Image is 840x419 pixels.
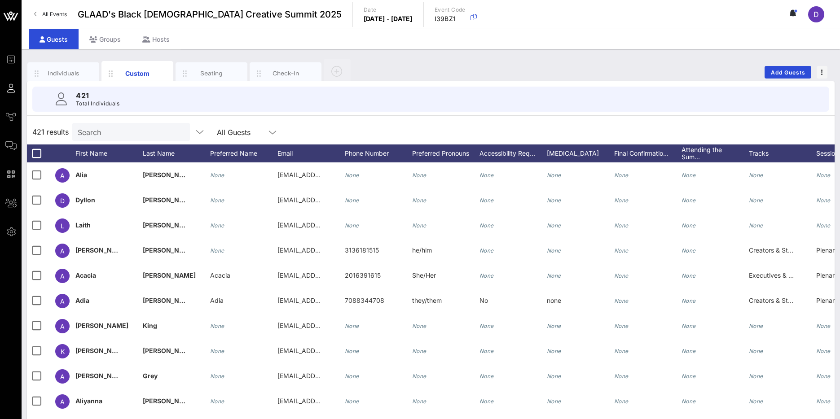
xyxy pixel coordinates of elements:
i: None [682,272,696,279]
span: L [61,222,64,230]
i: None [682,398,696,405]
i: None [614,323,629,329]
i: None [682,297,696,304]
i: None [816,172,831,179]
span: A [60,373,65,380]
span: 3136181515 [345,246,379,254]
div: All Guests [217,128,251,136]
span: 7088344708 [345,297,384,304]
span: A [60,297,65,305]
i: None [412,222,427,229]
i: None [614,297,629,304]
i: None [547,172,561,179]
p: Date [364,5,413,14]
i: None [210,323,224,329]
div: Custom [118,69,158,78]
span: D [60,197,65,205]
span: A [60,272,65,280]
i: None [345,197,359,204]
div: [MEDICAL_DATA] [547,144,614,162]
i: None [210,197,224,204]
span: [EMAIL_ADDRESS][DOMAIN_NAME] [277,171,386,179]
i: None [210,172,224,179]
div: First Name [75,144,143,162]
div: Attending the Sum… [682,144,749,162]
span: Grey [143,372,158,380]
i: None [412,348,427,354]
span: [EMAIL_ADDRESS][PERSON_NAME][DOMAIN_NAME] [277,271,437,279]
p: 421 [76,90,120,101]
i: None [210,373,224,380]
span: Aliyanna [75,397,102,405]
i: None [547,247,561,254]
div: Last Name [143,144,210,162]
span: Laith [75,221,91,229]
i: None [749,172,763,179]
i: None [614,272,629,279]
span: D [814,10,819,19]
span: [EMAIL_ADDRESS][DOMAIN_NAME] [277,221,386,229]
span: [PERSON_NAME] [143,297,196,304]
i: None [614,373,629,380]
span: A [60,247,65,255]
div: D [808,6,824,22]
a: All Events [29,7,72,22]
i: None [749,197,763,204]
i: None [479,272,494,279]
i: None [749,323,763,329]
span: Adia [210,297,224,304]
span: 2016391615 [345,271,381,279]
i: None [614,398,629,405]
span: [PERSON_NAME] [143,397,196,405]
i: None [345,348,359,354]
i: None [749,222,763,229]
span: A [60,398,65,406]
i: None [614,247,629,254]
div: Final Confirmatio… [614,144,682,162]
i: None [682,373,696,380]
i: None [816,398,831,405]
div: Individuals [44,69,84,78]
span: [PERSON_NAME] [75,347,128,354]
div: Preferred Pronouns [412,144,479,162]
button: Add Guests [765,66,811,79]
span: [EMAIL_ADDRESS][DOMAIN_NAME] [277,397,386,405]
i: None [547,348,561,354]
div: Email [277,144,345,162]
i: None [479,323,494,329]
span: [PERSON_NAME] [143,171,196,179]
i: None [345,398,359,405]
span: none [547,297,561,304]
i: None [816,323,831,329]
i: None [614,197,629,204]
i: None [816,348,831,354]
span: K [61,348,65,355]
i: None [479,348,494,354]
i: None [816,222,831,229]
i: None [210,398,224,405]
i: None [682,172,696,179]
span: [EMAIL_ADDRESS][DOMAIN_NAME] [277,347,386,354]
span: Creators & Storytellers [749,297,815,304]
span: [PERSON_NAME] [75,246,128,254]
i: None [682,323,696,329]
span: Alia [75,171,87,179]
i: None [479,247,494,254]
span: [EMAIL_ADDRESS][DOMAIN_NAME] [277,246,386,254]
div: Tracks [749,144,816,162]
span: Acacia [75,271,96,279]
span: [EMAIL_ADDRESS][DOMAIN_NAME] [277,297,386,304]
p: Event Code [435,5,466,14]
i: None [682,348,696,354]
span: GLAAD's Black [DEMOGRAPHIC_DATA] Creative Summit 2025 [78,8,342,21]
i: None [682,197,696,204]
i: None [412,172,427,179]
i: None [749,398,763,405]
span: Acacia [210,271,230,279]
span: Adia [75,297,89,304]
i: None [210,348,224,354]
i: None [682,222,696,229]
p: Total Individuals [76,99,120,108]
i: None [479,172,494,179]
i: None [547,197,561,204]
